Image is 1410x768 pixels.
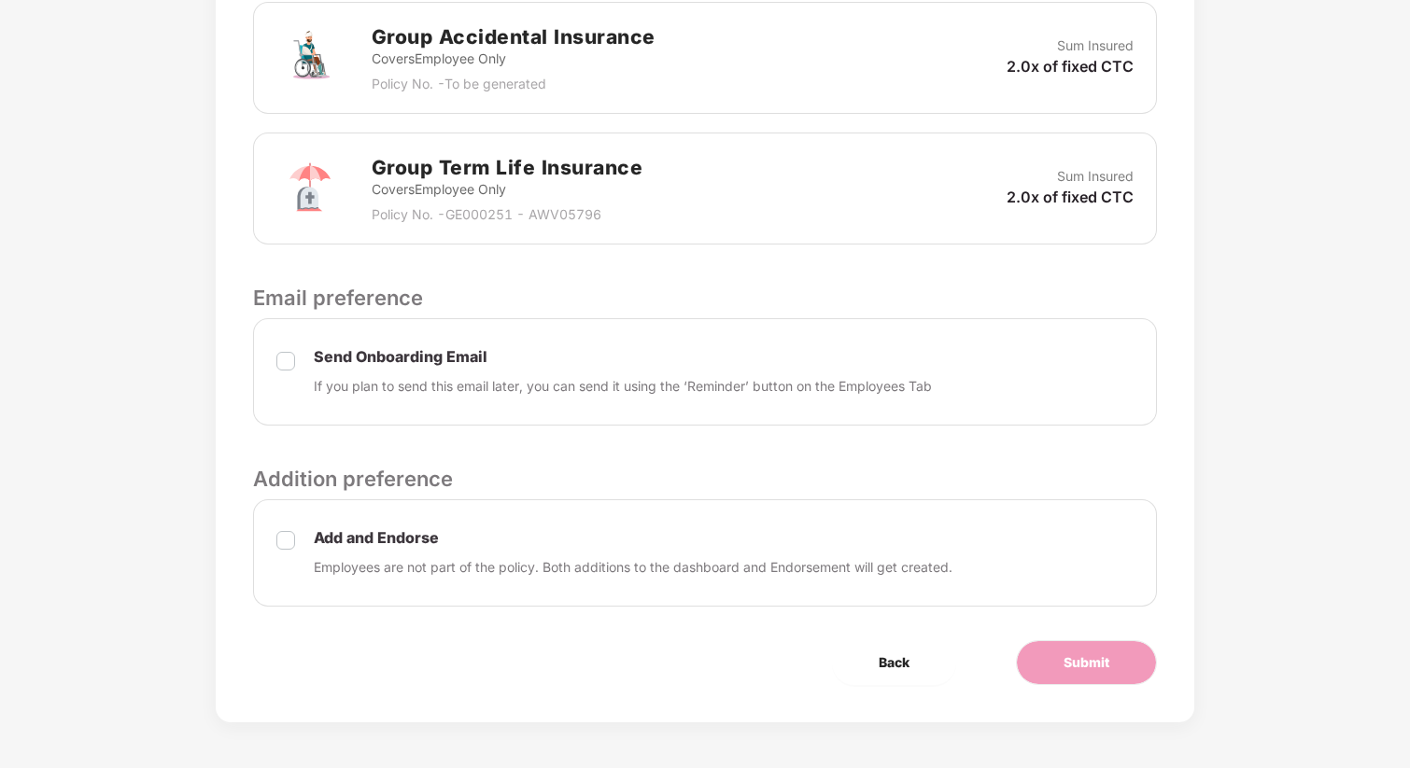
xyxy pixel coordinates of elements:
button: Back [832,640,956,685]
p: Covers Employee Only [372,49,656,69]
p: Covers Employee Only [372,179,643,200]
img: svg+xml;base64,PHN2ZyB4bWxucz0iaHR0cDovL3d3dy53My5vcmcvMjAwMC9zdmciIHdpZHRoPSI3MiIgaGVpZ2h0PSI3Mi... [276,24,344,91]
p: Policy No. - To be generated [372,74,656,94]
p: Sum Insured [1057,166,1134,187]
p: 2.0x of fixed CTC [1007,187,1134,207]
p: If you plan to send this email later, you can send it using the ‘Reminder’ button on the Employee... [314,376,932,397]
p: Sum Insured [1057,35,1134,56]
img: svg+xml;base64,PHN2ZyB4bWxucz0iaHR0cDovL3d3dy53My5vcmcvMjAwMC9zdmciIHdpZHRoPSI3MiIgaGVpZ2h0PSI3Mi... [276,155,344,222]
p: Send Onboarding Email [314,347,932,367]
span: Back [879,652,909,673]
p: Policy No. - GE000251 - AWV05796 [372,204,643,225]
p: Addition preference [253,463,1158,495]
p: Employees are not part of the policy. Both additions to the dashboard and Endorsement will get cr... [314,557,952,578]
button: Submit [1016,640,1157,685]
p: Email preference [253,282,1158,314]
p: Add and Endorse [314,528,952,548]
h2: Group Accidental Insurance [372,21,656,52]
p: 2.0x of fixed CTC [1007,56,1134,77]
h2: Group Term Life Insurance [372,152,643,183]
